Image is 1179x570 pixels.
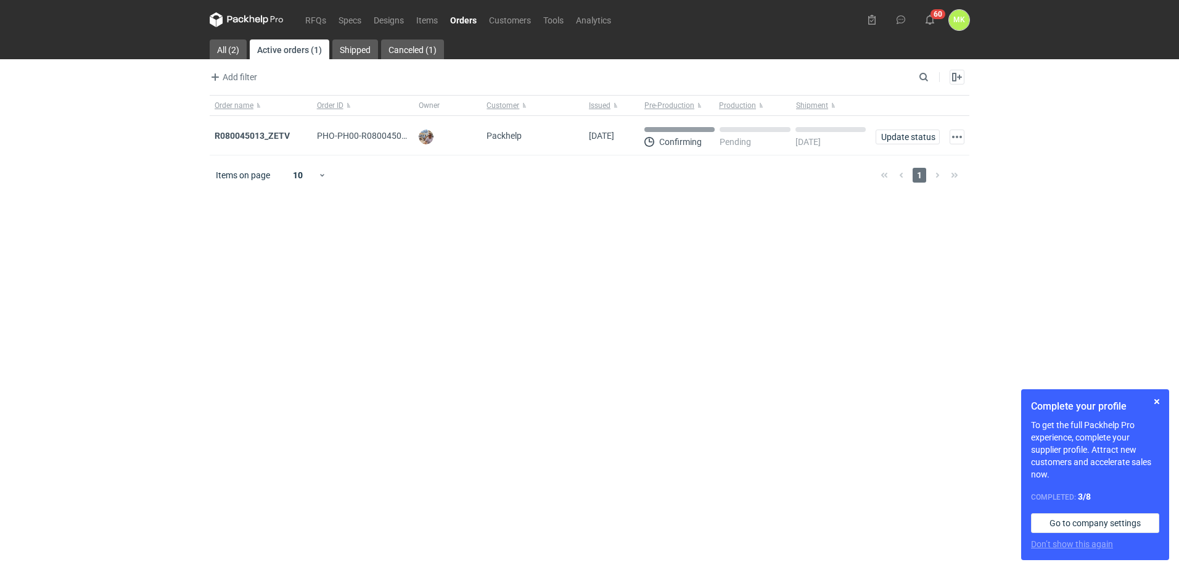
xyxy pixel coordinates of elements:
[570,12,617,27] a: Analytics
[210,12,284,27] svg: Packhelp Pro
[332,39,378,59] a: Shipped
[639,96,717,115] button: Pre-Production
[1031,399,1159,414] h1: Complete your profile
[250,39,329,59] a: Active orders (1)
[299,12,332,27] a: RFQs
[796,101,828,110] span: Shipment
[410,12,444,27] a: Items
[794,96,871,115] button: Shipment
[881,133,934,141] span: Update status
[215,131,290,141] a: R080045013_ZETV
[720,137,751,147] p: Pending
[589,101,610,110] span: Issued
[913,168,926,183] span: 1
[659,137,702,147] p: Confirming
[487,131,522,141] span: Packhelp
[208,70,257,85] span: Add filter
[419,101,440,110] span: Owner
[1031,513,1159,533] a: Go to company settings
[644,101,694,110] span: Pre-Production
[1031,419,1159,481] p: To get the full Packhelp Pro experience, complete your supplier profile. Attract new customers an...
[332,12,368,27] a: Specs
[1031,538,1113,550] button: Don’t show this again
[312,96,414,115] button: Order ID
[949,10,969,30] div: Martyna Kasperska
[584,96,639,115] button: Issued
[916,70,956,85] input: Search
[210,39,247,59] a: All (2)
[487,101,519,110] span: Customer
[482,96,584,115] button: Customer
[483,12,537,27] a: Customers
[215,101,253,110] span: Order name
[216,169,270,181] span: Items on page
[1031,490,1159,503] div: Completed:
[278,167,318,184] div: 10
[317,131,435,141] span: PHO-PH00-R080045013_ZETV
[1078,492,1091,502] strong: 3 / 8
[717,96,794,115] button: Production
[920,10,940,30] button: 60
[949,10,969,30] button: MK
[368,12,410,27] a: Designs
[950,130,964,144] button: Actions
[589,131,614,141] span: 24/03/2025
[381,39,444,59] a: Canceled (1)
[1149,394,1164,409] button: Skip for now
[444,12,483,27] a: Orders
[207,70,258,85] button: Add filter
[210,96,312,115] button: Order name
[537,12,570,27] a: Tools
[795,137,821,147] p: [DATE]
[419,130,433,144] img: Michał Palasek
[719,101,756,110] span: Production
[876,130,940,144] button: Update status
[317,101,343,110] span: Order ID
